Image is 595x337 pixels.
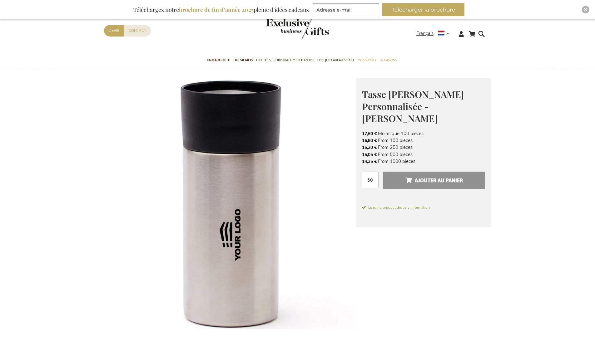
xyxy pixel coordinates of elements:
span: 17,60 € [362,131,377,137]
form: marketing offers and promotions [313,3,381,18]
input: Qté [362,172,379,188]
span: Corporate Merchandise [274,57,314,63]
span: 15,05 € [362,152,377,158]
img: Close [584,8,588,12]
img: Exclusive Business gifts logo [266,19,329,39]
a: store logo [266,19,298,39]
li: From 1000 pieces [362,158,485,165]
img: Personalised Otis Thermo To-Go-Mug - Steel [104,78,356,329]
b: brochure de fin d’année 2025 [179,6,254,13]
a: TOP 50 Gifts [233,53,253,68]
span: 15,20 € [362,144,377,150]
a: Occasions [379,53,396,68]
a: Gift Sets [256,53,270,68]
li: From 250 pieces [362,144,485,151]
input: Adresse e-mail [313,3,379,16]
a: Corporate Merchandise [274,53,314,68]
span: Loading product delivery information. [362,205,485,210]
button: Télécharger la brochure [382,3,464,16]
span: Occasions [379,57,396,63]
span: Français [416,30,434,37]
span: 14,35 € [362,159,377,164]
span: Cadeaux D'Éte [207,57,230,63]
span: Tasse [PERSON_NAME] Personnalisée - [PERSON_NAME] [362,88,464,125]
a: Chèque Cadeau Select [317,53,355,68]
a: Par budget [358,53,376,68]
a: Devis [104,25,124,37]
div: Close [582,6,589,13]
div: Téléchargez notre pleine d’idées cadeaux [131,3,312,16]
span: Chèque Cadeau Select [317,57,355,63]
span: Gift Sets [256,57,270,63]
span: TOP 50 Gifts [233,57,253,63]
a: Contact [124,25,151,37]
span: 16,80 € [362,138,377,144]
li: From 100 pieces [362,137,485,144]
span: Par budget [358,57,376,63]
a: Cadeaux D'Éte [207,53,230,68]
li: Moins que 100 pieces [362,130,485,137]
li: From 500 pieces [362,151,485,158]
